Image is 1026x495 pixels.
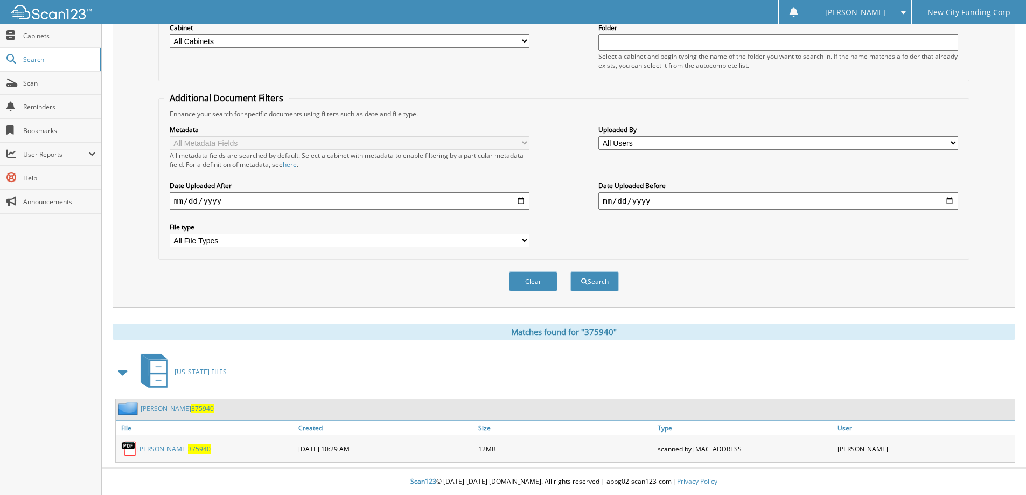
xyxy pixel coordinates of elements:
a: File [116,421,296,435]
div: scanned by [MAC_ADDRESS] [655,438,835,459]
span: New City Funding Corp [927,9,1010,16]
div: © [DATE]-[DATE] [DOMAIN_NAME]. All rights reserved | appg02-scan123-com | [102,469,1026,495]
img: folder2.png [118,402,141,415]
span: Reminders [23,102,96,111]
label: Cabinet [170,23,529,32]
span: 375940 [191,404,214,413]
button: Search [570,271,619,291]
a: [US_STATE] FILES [134,351,227,393]
legend: Additional Document Filters [164,92,289,104]
span: Help [23,173,96,183]
div: Matches found for "375940" [113,324,1015,340]
input: end [598,192,958,210]
span: User Reports [23,150,88,159]
span: Scan [23,79,96,88]
input: start [170,192,529,210]
span: [US_STATE] FILES [175,367,227,377]
span: Bookmarks [23,126,96,135]
img: scan123-logo-white.svg [11,5,92,19]
span: Search [23,55,94,64]
div: All metadata fields are searched by default. Select a cabinet with metadata to enable filtering b... [170,151,529,169]
label: Date Uploaded Before [598,181,958,190]
span: Cabinets [23,31,96,40]
img: PDF.png [121,441,137,457]
iframe: Chat Widget [972,443,1026,495]
div: Select a cabinet and begin typing the name of the folder you want to search in. If the name match... [598,52,958,70]
a: here [283,160,297,169]
div: [PERSON_NAME] [835,438,1015,459]
a: Privacy Policy [677,477,717,486]
label: Metadata [170,125,529,134]
a: Created [296,421,476,435]
div: 12MB [476,438,655,459]
span: Scan123 [410,477,436,486]
label: File type [170,222,529,232]
a: User [835,421,1015,435]
label: Folder [598,23,958,32]
div: [DATE] 10:29 AM [296,438,476,459]
div: Enhance your search for specific documents using filters such as date and file type. [164,109,964,118]
label: Uploaded By [598,125,958,134]
a: Type [655,421,835,435]
span: Announcements [23,197,96,206]
button: Clear [509,271,557,291]
a: [PERSON_NAME]375940 [137,444,211,454]
a: [PERSON_NAME]375940 [141,404,214,413]
span: 375940 [188,444,211,454]
a: Size [476,421,655,435]
label: Date Uploaded After [170,181,529,190]
span: [PERSON_NAME] [825,9,885,16]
